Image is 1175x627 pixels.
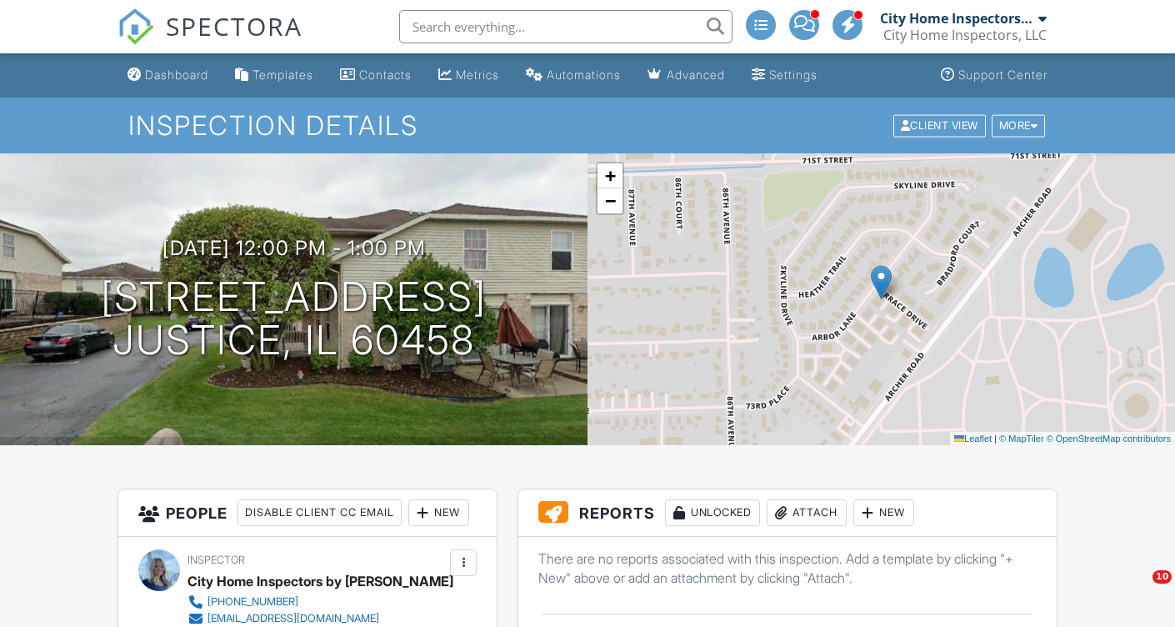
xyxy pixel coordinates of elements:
[853,499,914,526] div: New
[399,10,732,43] input: Search everything...
[641,60,732,91] a: Advanced
[769,68,817,82] div: Settings
[117,23,302,58] a: SPECTORA
[187,569,453,594] div: City Home Inspectors by [PERSON_NAME]
[665,499,760,526] div: Unlocked
[992,114,1046,137] div: More
[145,68,208,82] div: Dashboard
[207,595,298,609] div: [PHONE_NUMBER]
[954,434,992,444] a: Leaflet
[994,434,997,444] span: |
[408,499,469,526] div: New
[117,8,154,45] img: The Best Home Inspection Software - Spectora
[1047,434,1171,444] a: © OpenStreetMap contributors
[538,549,1037,587] p: There are no reports associated with this inspection. Add a template by clicking "+ New" above or...
[605,165,616,186] span: +
[597,188,622,213] a: Zoom out
[118,489,497,537] h3: People
[999,434,1044,444] a: © MapTiler
[883,27,1047,43] div: City Home Inspectors, LLC
[432,60,506,91] a: Metrics
[121,60,215,91] a: Dashboard
[893,114,986,137] div: Client View
[1152,570,1172,584] span: 10
[187,594,440,610] a: [PHONE_NUMBER]
[162,237,426,259] h3: [DATE] 12:00 pm - 1:00 pm
[333,60,418,91] a: Contacts
[958,68,1047,82] div: Support Center
[166,8,302,43] span: SPECTORA
[128,111,1047,140] h1: Inspection Details
[518,489,1057,537] h3: Reports
[207,612,379,625] div: [EMAIL_ADDRESS][DOMAIN_NAME]
[605,190,616,211] span: −
[187,554,245,566] span: Inspector
[745,60,824,91] a: Settings
[871,265,892,299] img: Marker
[456,68,499,82] div: Metrics
[934,60,1054,91] a: Support Center
[519,60,627,91] a: Automations (Advanced)
[237,499,402,526] div: Disable Client CC Email
[667,68,725,82] div: Advanced
[1118,570,1158,610] iframe: Intercom live chat
[252,68,313,82] div: Templates
[547,68,621,82] div: Automations
[767,499,847,526] div: Attach
[597,163,622,188] a: Zoom in
[880,10,1034,27] div: City Home Inspectors by [PERSON_NAME]
[187,610,440,627] a: [EMAIL_ADDRESS][DOMAIN_NAME]
[892,118,990,131] a: Client View
[228,60,320,91] a: Templates
[359,68,412,82] div: Contacts
[101,275,487,364] h1: [STREET_ADDRESS] Justice, IL 60458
